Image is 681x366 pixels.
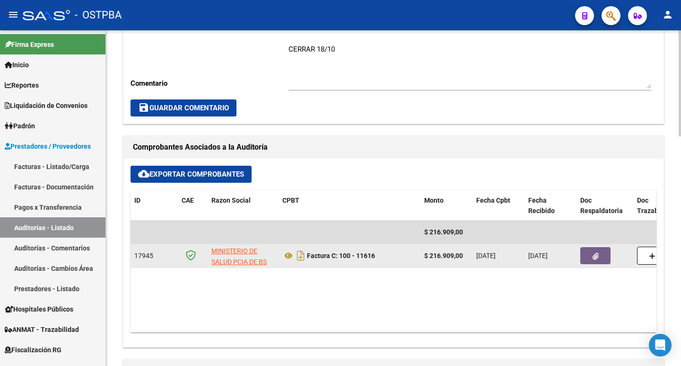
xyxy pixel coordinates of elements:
span: Hospitales Públicos [5,304,73,314]
mat-icon: menu [8,9,19,20]
span: CPBT [282,196,299,204]
strong: Factura C: 100 - 11616 [307,252,375,259]
span: Fiscalización RG [5,345,61,355]
span: $ 216.909,00 [424,228,463,236]
i: Descargar documento [295,248,307,263]
button: Exportar Comprobantes [131,166,252,183]
datatable-header-cell: Fecha Cpbt [472,190,524,222]
span: MINISTERIO DE SALUD PCIA DE BS AS [211,247,267,277]
span: Fecha Recibido [528,196,555,215]
span: Liquidación de Convenios [5,100,87,111]
span: Monto [424,196,444,204]
span: [DATE] [528,252,548,259]
span: ANMAT - Trazabilidad [5,324,79,335]
span: Razon Social [211,196,251,204]
p: Comentario [131,78,288,89]
datatable-header-cell: CPBT [279,190,420,222]
h1: Comprobantes Asociados a la Auditoría [133,140,654,155]
div: Open Intercom Messenger [649,334,672,357]
span: Exportar Comprobantes [138,170,244,179]
span: 17945 [134,252,153,259]
mat-icon: cloud_download [138,168,149,179]
datatable-header-cell: CAE [178,190,208,222]
span: Reportes [5,80,39,90]
mat-icon: save [138,102,149,113]
span: Inicio [5,60,29,70]
span: Doc Trazabilidad [637,196,675,215]
span: ID [134,196,140,204]
strong: $ 216.909,00 [424,252,463,259]
span: CAE [182,196,194,204]
span: Doc Respaldatoria [580,196,623,215]
datatable-header-cell: Fecha Recibido [524,190,576,222]
span: Guardar Comentario [138,104,229,112]
span: Prestadores / Proveedores [5,141,91,152]
datatable-header-cell: Razon Social [208,190,279,222]
span: Firma Express [5,39,54,50]
datatable-header-cell: Monto [420,190,472,222]
datatable-header-cell: Doc Respaldatoria [576,190,633,222]
button: Guardar Comentario [131,99,236,116]
span: [DATE] [476,252,496,259]
datatable-header-cell: ID [131,190,178,222]
span: Padrón [5,121,35,131]
span: - OSTPBA [75,5,122,26]
span: Fecha Cpbt [476,196,510,204]
mat-icon: person [662,9,673,20]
